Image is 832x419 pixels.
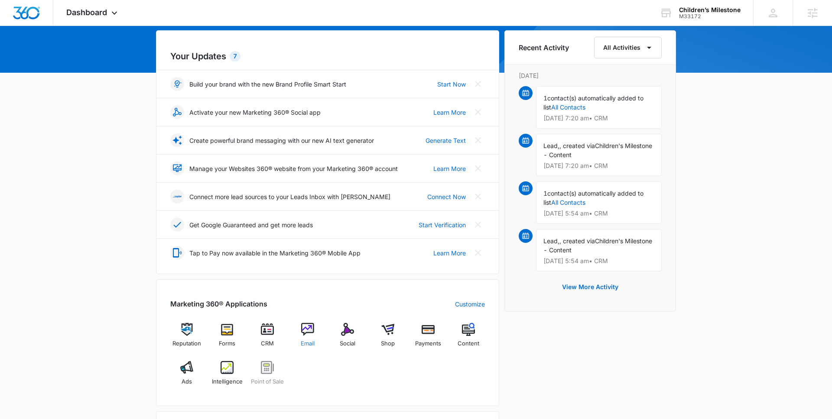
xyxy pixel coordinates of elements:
a: All Contacts [551,199,585,206]
span: , created via [559,142,595,149]
a: Learn More [433,248,466,258]
a: Ads [170,361,204,392]
a: Customize [455,300,485,309]
span: Reputation [172,339,201,348]
h2: Your Updates [170,50,485,63]
span: Shop [381,339,395,348]
a: Start Now [437,80,466,89]
span: Intelligence [212,377,243,386]
span: Lead, [543,142,559,149]
p: [DATE] [519,71,662,80]
span: CRM [261,339,274,348]
p: Connect more lead sources to your Leads Inbox with [PERSON_NAME] [189,192,390,201]
p: [DATE] 5:54 am • CRM [543,258,654,264]
a: Intelligence [211,361,244,392]
p: Get Google Guaranteed and get more leads [189,220,313,229]
span: Email [301,339,315,348]
button: Close [471,218,485,232]
a: Email [291,323,324,354]
a: CRM [251,323,284,354]
span: Dashboard [66,8,107,17]
p: Activate your new Marketing 360® Social app [189,108,321,117]
a: Shop [371,323,405,354]
p: Create powerful brand messaging with our new AI text generator [189,136,374,145]
a: Forms [211,323,244,354]
button: Close [471,161,485,175]
button: Close [471,246,485,260]
a: All Contacts [551,103,585,111]
a: Reputation [170,323,204,354]
span: Ads [182,377,192,386]
span: contact(s) automatically added to list [543,190,643,206]
span: 1 [543,190,547,197]
span: Social [340,339,355,348]
a: Payments [412,323,445,354]
a: Point of Sale [251,361,284,392]
button: Close [471,105,485,119]
div: 7 [230,51,240,61]
button: View More Activity [553,277,627,297]
span: 1 [543,94,547,102]
span: Children's Milestone - Content [543,142,652,158]
a: Learn More [433,164,466,173]
div: account id [679,13,741,19]
a: Learn More [433,108,466,117]
span: , created via [559,237,595,245]
span: Content [458,339,479,348]
p: [DATE] 5:54 am • CRM [543,210,654,216]
p: Build your brand with the new Brand Profile Smart Start [189,80,346,89]
a: Content [452,323,485,354]
p: [DATE] 7:20 am • CRM [543,163,654,169]
button: Close [471,190,485,203]
p: Tap to Pay now available in the Marketing 360® Mobile App [189,248,361,258]
button: Close [471,133,485,147]
a: Start Verification [419,220,466,229]
div: account name [679,6,741,13]
a: Social [331,323,364,354]
span: Lead, [543,237,559,245]
a: Generate Text [426,136,466,145]
button: Close [471,77,485,91]
p: [DATE] 7:20 am • CRM [543,115,654,121]
h6: Recent Activity [519,42,569,53]
p: Manage your Websites 360® website from your Marketing 360® account [189,164,398,173]
a: Connect Now [427,192,466,201]
span: Children's Milestone - Content [543,237,652,254]
span: Payments [415,339,441,348]
h2: Marketing 360® Applications [170,299,267,309]
span: Forms [219,339,235,348]
button: All Activities [594,37,662,58]
span: contact(s) automatically added to list [543,94,643,111]
span: Point of Sale [251,377,284,386]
